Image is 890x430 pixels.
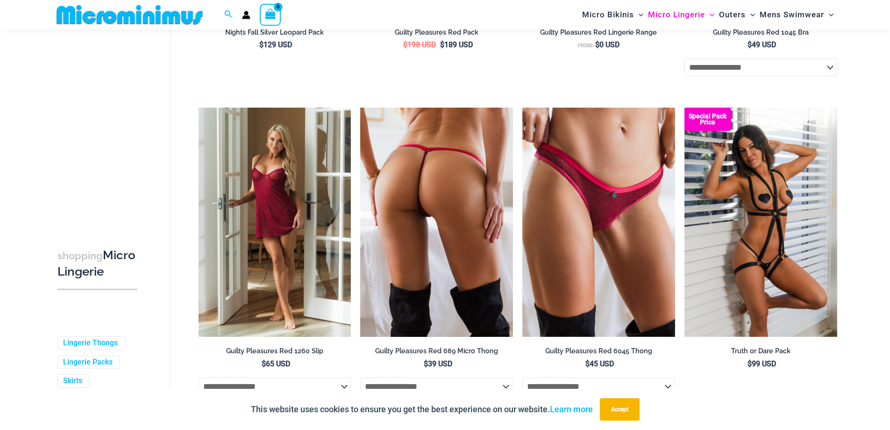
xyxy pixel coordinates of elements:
span: Micro Bikinis [582,3,634,27]
span: Menu Toggle [746,3,755,27]
span: Outers [719,3,746,27]
a: Search icon link [224,9,233,21]
a: Guilty Pleasures Red 689 Micro 01Guilty Pleasures Red 689 Micro 02Guilty Pleasures Red 689 Micro 02 [360,108,513,337]
img: Guilty Pleasures Red 689 Micro 02 [360,108,513,337]
h2: Guilty Pleasures Red Pack [360,28,513,37]
a: Learn more [550,404,593,414]
a: OutersMenu ToggleMenu Toggle [717,3,757,27]
h2: Guilty Pleasures Red 689 Micro Thong [360,347,513,356]
span: $ [748,40,752,49]
iframe: TrustedSite Certified [57,31,142,219]
a: Guilty Pleasures Red Lingerie Range [522,28,675,40]
a: Account icon link [242,11,250,19]
b: Special Pack Price [684,113,731,125]
a: View Shopping Cart, empty [260,4,281,25]
span: Micro Lingerie [648,3,705,27]
span: $ [403,40,407,49]
span: shopping [57,250,103,262]
span: $ [259,40,263,49]
bdi: 129 USD [259,40,292,49]
a: Guilty Pleasures Red 1260 Slip 01Guilty Pleasures Red 1260 Slip 02Guilty Pleasures Red 1260 Slip 02 [199,108,351,337]
bdi: 65 USD [262,359,290,368]
h2: Guilty Pleasures Red 1045 Bra [684,28,837,37]
img: MM SHOP LOGO FLAT [53,4,206,25]
bdi: 39 USD [424,359,452,368]
a: Guilty Pleasures Red 6045 Thong 01Guilty Pleasures Red 6045 Thong 02Guilty Pleasures Red 6045 Tho... [522,108,675,337]
bdi: 0 USD [595,40,619,49]
a: Guilty Pleasures Red 1260 Slip [199,347,351,359]
span: $ [440,40,444,49]
span: $ [585,359,590,368]
img: Guilty Pleasures Red 6045 Thong 01 [522,108,675,337]
h2: Nights Fall Silver Leopard Pack [199,28,351,37]
span: Menu Toggle [705,3,714,27]
span: $ [748,359,752,368]
h2: Truth or Dare Pack [684,347,837,356]
a: Micro BikinisMenu ToggleMenu Toggle [580,3,646,27]
span: From: [578,43,593,49]
h2: Guilty Pleasures Red 6045 Thong [522,347,675,356]
span: Mens Swimwear [760,3,824,27]
bdi: 189 USD [440,40,473,49]
h2: Guilty Pleasures Red 1260 Slip [199,347,351,356]
a: Skirts [63,377,82,386]
img: Truth or Dare Black 1905 Bodysuit 611 Micro 07 [684,108,837,337]
a: Truth or Dare Black 1905 Bodysuit 611 Micro 07 Truth or Dare Black 1905 Bodysuit 611 Micro 06Trut... [684,108,837,337]
a: Guilty Pleasures Red Pack [360,28,513,40]
bdi: 198 USD [403,40,436,49]
a: Nights Fall Silver Leopard Pack [199,28,351,40]
nav: Site Navigation [578,1,838,28]
img: Guilty Pleasures Red 1260 Slip 01 [199,108,351,337]
span: $ [262,359,266,368]
bdi: 45 USD [585,359,614,368]
span: Menu Toggle [634,3,643,27]
bdi: 99 USD [748,359,776,368]
a: Micro LingerieMenu ToggleMenu Toggle [646,3,717,27]
a: Mens SwimwearMenu ToggleMenu Toggle [757,3,836,27]
button: Accept [600,398,640,421]
span: Menu Toggle [824,3,833,27]
a: Lingerie Thongs [63,338,118,348]
a: Guilty Pleasures Red 1045 Bra [684,28,837,40]
bdi: 49 USD [748,40,776,49]
p: This website uses cookies to ensure you get the best experience on our website. [251,402,593,416]
a: Guilty Pleasures Red 689 Micro Thong [360,347,513,359]
span: $ [424,359,428,368]
a: Guilty Pleasures Red 6045 Thong [522,347,675,359]
a: Lingerie Packs [63,357,113,367]
a: Truth or Dare Pack [684,347,837,359]
h2: Guilty Pleasures Red Lingerie Range [522,28,675,37]
span: $ [595,40,599,49]
h3: Micro Lingerie [57,248,137,280]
